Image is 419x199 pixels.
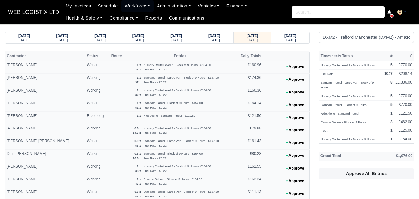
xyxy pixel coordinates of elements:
[234,74,263,86] td: £174.36
[144,156,167,160] small: Fuel Rate - £0.22
[283,189,308,198] button: Approve
[85,61,109,74] td: Working
[144,169,167,173] small: Fuel Rate - £0.22
[144,76,219,79] small: Standard Parcel - Large Van - Block of 9 Hours - £167.00
[137,76,141,79] strong: 1 x
[234,112,263,124] td: £121.50
[5,137,86,149] td: [PERSON_NAME] [PERSON_NAME]
[144,190,219,193] small: Standard Parcel - Large Van - Block of 9 Hours - £167.00
[5,162,86,175] td: [PERSON_NAME]
[209,38,220,42] small: [DATE]
[321,129,327,132] small: Fleet
[234,124,263,137] td: £79.88
[5,61,86,74] td: [PERSON_NAME]
[85,74,109,86] td: Working
[247,38,258,42] small: [DATE]
[166,12,208,24] a: Communications
[5,112,86,124] td: [PERSON_NAME]
[135,106,141,109] strong: 51 x
[394,51,414,61] th: £
[321,103,367,106] small: Standard Parcel - Block of 9 Hours
[133,38,144,42] small: [DATE]
[135,182,141,185] strong: 47 x
[62,12,106,24] a: Health & Safety
[234,51,263,61] th: Daily Totals
[208,34,220,38] strong: [DATE]
[390,111,393,115] strong: 1
[134,139,141,142] strong: 0.9 x
[394,69,414,78] td: £208.14
[321,63,375,67] small: Nursery Route Level 2 - Block of 9 Hours
[144,139,219,142] small: Standard Parcel - Large Van - Block of 9 Hours - £167.00
[283,164,308,173] button: Approve
[384,71,393,76] strong: 1047
[85,86,109,99] td: Working
[234,99,263,112] td: £164.14
[283,151,308,160] button: Approve
[234,175,263,188] td: £163.34
[144,68,167,71] small: Fuel Rate - £0.22
[234,61,263,74] td: £160.96
[144,106,167,109] small: Fuel Rate - £0.22
[394,118,414,126] td: £462.00
[390,137,393,141] strong: 1
[283,113,308,122] button: Approve
[285,38,296,42] small: [DATE]
[135,169,141,173] strong: 38 x
[144,101,203,105] small: Standard Parcel - Block of 9 Hours - £154.00
[134,152,141,155] strong: 0.5 x
[18,34,30,38] strong: [DATE]
[85,149,109,162] td: Working
[144,152,203,155] small: Standard Parcel - Block of 9 Hours - £154.00
[137,63,141,66] strong: 1 x
[144,131,167,134] small: Fuel Rate - £0.22
[371,152,414,161] th: £1,076.00
[56,34,68,38] strong: [DATE]
[321,120,366,124] small: Remote Debrief - Block of 9 Hours
[319,51,383,61] th: Timesheets Totals
[137,88,141,92] strong: 1 x
[19,38,30,42] small: [DATE]
[171,38,182,42] small: [DATE]
[390,120,393,124] strong: 3
[5,149,86,162] td: Dain [PERSON_NAME]
[390,94,393,98] strong: 5
[95,38,106,42] small: [DATE]
[321,112,359,115] small: Ride Along - Standard Parcel
[321,72,334,75] small: Fuel Rate
[234,162,263,175] td: £161.55
[85,175,109,188] td: Working
[85,99,109,112] td: Working
[321,81,374,89] small: Standard Parcel - Large Van - Block of 9 Hours
[135,195,141,198] strong: 55 x
[144,80,167,84] small: Fuel Rate - £0.22
[144,114,195,117] small: Ride Along - Standard Parcel - £121.50
[137,165,141,168] strong: 1 x
[5,124,86,137] td: [PERSON_NAME]
[292,6,385,18] input: Search...
[144,88,211,92] small: Nursery Route Level 3 - Block of 9 Hours - £154.00
[132,34,144,38] strong: [DATE]
[319,152,371,161] th: Grand Total
[234,137,263,149] td: £161.43
[137,114,141,117] strong: 1 x
[144,165,211,168] small: Nursery Route Level 2 - Block of 9 Hours - £154.00
[135,93,141,97] strong: 32 x
[390,63,393,67] strong: 5
[321,94,375,98] small: Nursery Route Level 3 - Block of 9 Hours
[283,138,308,147] button: Approve
[383,51,394,61] th: #
[85,137,109,149] td: Working
[390,102,393,107] strong: 5
[5,175,86,188] td: [PERSON_NAME]
[127,51,234,61] th: Entries
[134,126,141,130] strong: 0.5 x
[135,68,141,71] strong: 35 x
[234,86,263,99] td: £160.36
[394,126,414,135] td: £125.00
[321,138,375,141] small: Nursery Route Level 1 - Block of 9 Hours
[144,93,167,97] small: Fuel Rate - £0.22
[283,177,308,186] button: Approve
[394,61,414,70] td: £770.00
[283,101,308,110] button: Approve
